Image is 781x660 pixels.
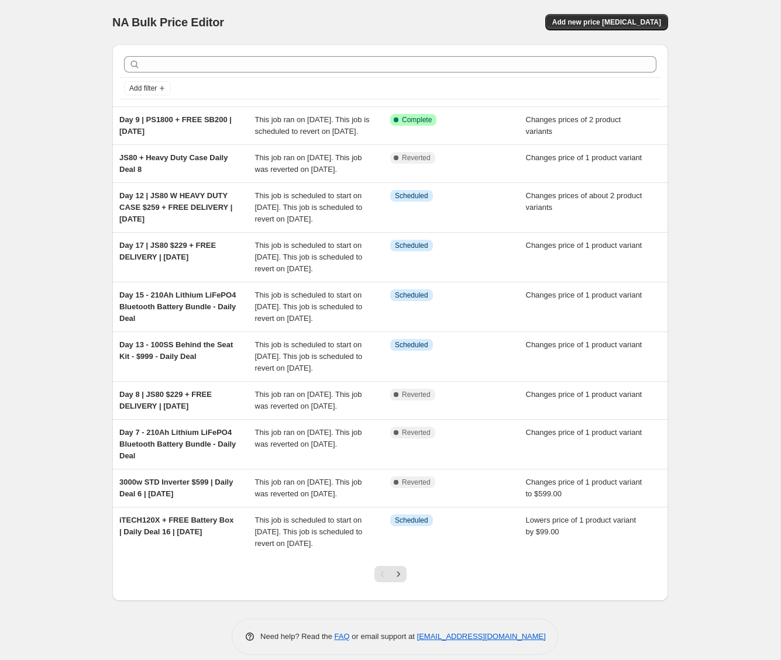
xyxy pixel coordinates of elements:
[545,14,668,30] button: Add new price [MEDICAL_DATA]
[112,16,224,29] span: NA Bulk Price Editor
[255,153,362,174] span: This job ran on [DATE]. This job was reverted on [DATE].
[119,478,233,498] span: 3000w STD Inverter $599 | Daily Deal 6 | [DATE]
[526,340,642,349] span: Changes price of 1 product variant
[119,428,236,460] span: Day 7 - 210Ah Lithium LiFePO4 Bluetooth Battery Bundle - Daily Deal
[390,566,407,582] button: Next
[402,153,431,163] span: Reverted
[526,390,642,399] span: Changes price of 1 product variant
[255,516,363,548] span: This job is scheduled to start on [DATE]. This job is scheduled to revert on [DATE].
[552,18,661,27] span: Add new price [MEDICAL_DATA]
[119,291,236,323] span: Day 15 - 210Ah Lithium LiFePO4 Bluetooth Battery Bundle - Daily Deal
[255,340,363,372] span: This job is scheduled to start on [DATE]. This job is scheduled to revert on [DATE].
[395,516,428,525] span: Scheduled
[395,241,428,250] span: Scheduled
[402,390,431,399] span: Reverted
[395,291,428,300] span: Scheduled
[526,115,621,136] span: Changes prices of 2 product variants
[129,84,157,93] span: Add filter
[526,516,637,536] span: Lowers price of 1 product variant by $99.00
[255,291,363,323] span: This job is scheduled to start on [DATE]. This job is scheduled to revert on [DATE].
[402,478,431,487] span: Reverted
[260,632,335,641] span: Need help? Read the
[119,390,212,410] span: Day 8 | JS80 $229 + FREE DELIVERY | [DATE]
[124,81,171,95] button: Add filter
[119,516,233,536] span: iTECH120X + FREE Battery Box | Daily Deal 16 | [DATE]
[402,115,432,125] span: Complete
[526,153,642,162] span: Changes price of 1 product variant
[119,340,233,361] span: Day 13 - 100SS Behind the Seat Kit - $999 - Daily Deal
[526,191,642,212] span: Changes prices of about 2 product variants
[335,632,350,641] a: FAQ
[119,191,232,223] span: Day 12 | JS80 W HEAVY DUTY CASE $259 + FREE DELIVERY | [DATE]
[119,153,228,174] span: JS80 + Heavy Duty Case Daily Deal 8
[374,566,407,582] nav: Pagination
[255,241,363,273] span: This job is scheduled to start on [DATE]. This job is scheduled to revert on [DATE].
[255,115,370,136] span: This job ran on [DATE]. This job is scheduled to revert on [DATE].
[526,291,642,299] span: Changes price of 1 product variant
[526,428,642,437] span: Changes price of 1 product variant
[395,191,428,201] span: Scheduled
[255,428,362,448] span: This job ran on [DATE]. This job was reverted on [DATE].
[526,478,642,498] span: Changes price of 1 product variant to $599.00
[255,390,362,410] span: This job ran on [DATE]. This job was reverted on [DATE].
[255,191,363,223] span: This job is scheduled to start on [DATE]. This job is scheduled to revert on [DATE].
[119,241,216,261] span: Day 17 | JS80 $229 + FREE DELIVERY | [DATE]
[417,632,546,641] a: [EMAIL_ADDRESS][DOMAIN_NAME]
[395,340,428,350] span: Scheduled
[402,428,431,437] span: Reverted
[255,478,362,498] span: This job ran on [DATE]. This job was reverted on [DATE].
[350,632,417,641] span: or email support at
[526,241,642,250] span: Changes price of 1 product variant
[119,115,232,136] span: Day 9 | PS1800 + FREE SB200 | [DATE]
